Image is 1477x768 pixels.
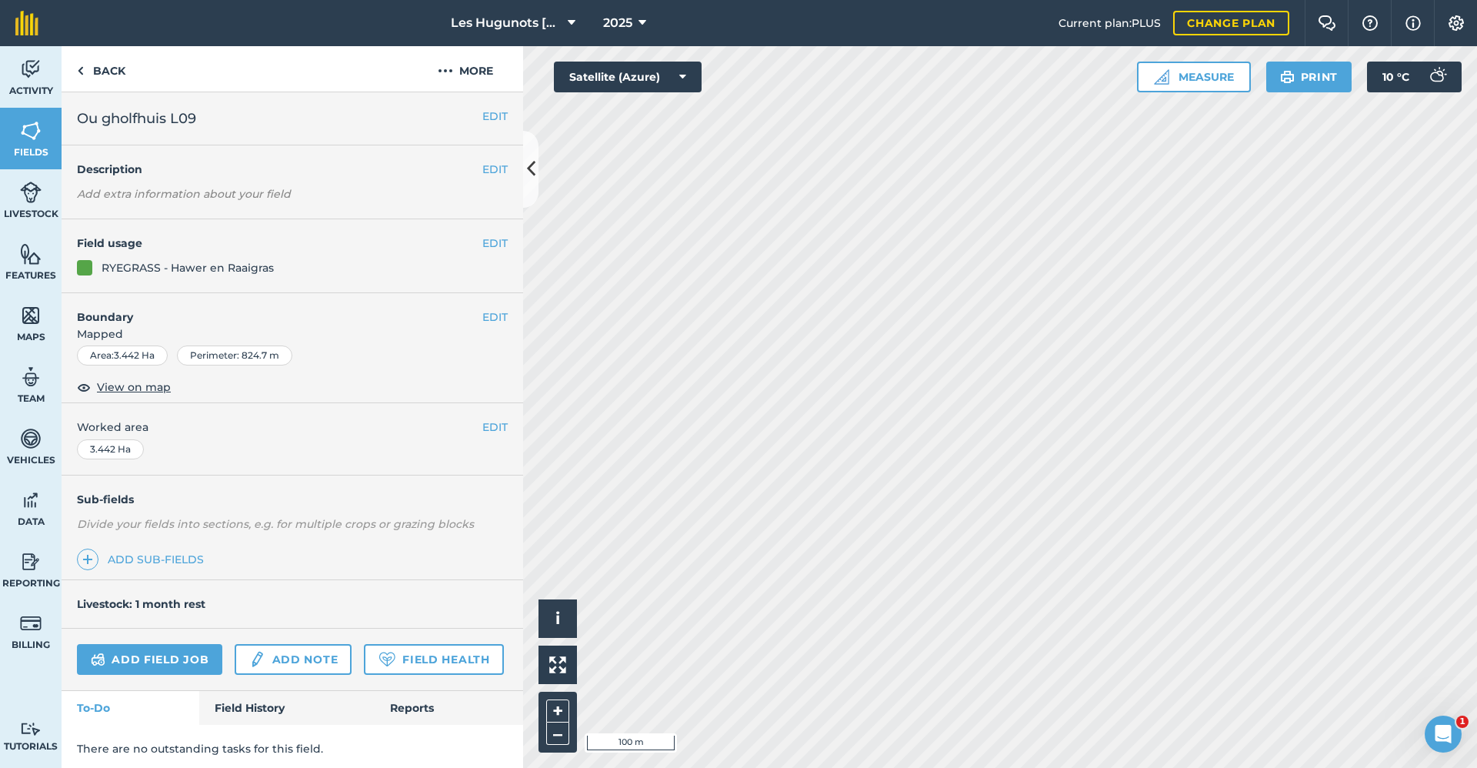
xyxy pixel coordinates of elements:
img: svg+xml;base64,PHN2ZyB4bWxucz0iaHR0cDovL3d3dy53My5vcmcvMjAwMC9zdmciIHdpZHRoPSI1NiIgaGVpZ2h0PSI2MC... [20,304,42,327]
img: svg+xml;base64,PD94bWwgdmVyc2lvbj0iMS4wIiBlbmNvZGluZz0idXRmLTgiPz4KPCEtLSBHZW5lcmF0b3I6IEFkb2JlIE... [20,722,42,736]
a: Field History [199,691,374,725]
iframe: Intercom live chat [1425,716,1462,753]
img: svg+xml;base64,PHN2ZyB4bWxucz0iaHR0cDovL3d3dy53My5vcmcvMjAwMC9zdmciIHdpZHRoPSIxNyIgaGVpZ2h0PSIxNy... [1405,14,1421,32]
span: 1 [1456,716,1469,728]
button: View on map [77,378,171,396]
button: Measure [1137,62,1251,92]
a: Reports [375,691,523,725]
h4: Livestock: 1 month rest [77,597,205,611]
img: svg+xml;base64,PD94bWwgdmVyc2lvbj0iMS4wIiBlbmNvZGluZz0idXRmLTgiPz4KPCEtLSBHZW5lcmF0b3I6IEFkb2JlIE... [20,550,42,573]
div: RYEGRASS - Hawer en Raaigras [102,259,274,276]
span: Les Hugunots [GEOGRAPHIC_DATA] [451,14,562,32]
img: Two speech bubbles overlapping with the left bubble in the forefront [1318,15,1336,31]
a: Field Health [364,644,503,675]
button: EDIT [482,161,508,178]
img: svg+xml;base64,PD94bWwgdmVyc2lvbj0iMS4wIiBlbmNvZGluZz0idXRmLTgiPz4KPCEtLSBHZW5lcmF0b3I6IEFkb2JlIE... [20,612,42,635]
button: + [546,700,569,723]
h4: Field usage [77,235,482,252]
span: Ou gholfhuis L09 [77,108,196,129]
p: There are no outstanding tasks for this field. [77,740,508,757]
img: Four arrows, one pointing top left, one top right, one bottom right and the last bottom left [549,656,566,673]
button: EDIT [482,419,508,436]
img: svg+xml;base64,PHN2ZyB4bWxucz0iaHR0cDovL3d3dy53My5vcmcvMjAwMC9zdmciIHdpZHRoPSIxOCIgaGVpZ2h0PSIyNC... [77,378,91,396]
img: svg+xml;base64,PD94bWwgdmVyc2lvbj0iMS4wIiBlbmNvZGluZz0idXRmLTgiPz4KPCEtLSBHZW5lcmF0b3I6IEFkb2JlIE... [20,427,42,450]
button: i [538,599,577,638]
img: svg+xml;base64,PD94bWwgdmVyc2lvbj0iMS4wIiBlbmNvZGluZz0idXRmLTgiPz4KPCEtLSBHZW5lcmF0b3I6IEFkb2JlIE... [20,489,42,512]
a: Change plan [1173,11,1289,35]
img: A question mark icon [1361,15,1379,31]
button: Satellite (Azure) [554,62,702,92]
span: 2025 [603,14,632,32]
h4: Boundary [62,293,482,326]
h4: Sub-fields [62,491,523,508]
button: EDIT [482,309,508,326]
img: svg+xml;base64,PD94bWwgdmVyc2lvbj0iMS4wIiBlbmNvZGluZz0idXRmLTgiPz4KPCEtLSBHZW5lcmF0b3I6IEFkb2JlIE... [20,58,42,81]
span: Worked area [77,419,508,436]
span: Mapped [62,326,523,342]
span: Current plan : PLUS [1059,15,1161,32]
button: EDIT [482,108,508,125]
img: svg+xml;base64,PHN2ZyB4bWxucz0iaHR0cDovL3d3dy53My5vcmcvMjAwMC9zdmciIHdpZHRoPSI1NiIgaGVpZ2h0PSI2MC... [20,242,42,265]
button: Print [1266,62,1352,92]
a: Back [62,46,141,92]
img: A cog icon [1447,15,1465,31]
em: Divide your fields into sections, e.g. for multiple crops or grazing blocks [77,517,474,531]
span: 10 ° C [1382,62,1409,92]
img: svg+xml;base64,PD94bWwgdmVyc2lvbj0iMS4wIiBlbmNvZGluZz0idXRmLTgiPz4KPCEtLSBHZW5lcmF0b3I6IEFkb2JlIE... [20,181,42,204]
a: Add field job [77,644,222,675]
img: svg+xml;base64,PHN2ZyB4bWxucz0iaHR0cDovL3d3dy53My5vcmcvMjAwMC9zdmciIHdpZHRoPSI1NiIgaGVpZ2h0PSI2MC... [20,119,42,142]
button: 10 °C [1367,62,1462,92]
img: svg+xml;base64,PHN2ZyB4bWxucz0iaHR0cDovL3d3dy53My5vcmcvMjAwMC9zdmciIHdpZHRoPSI5IiBoZWlnaHQ9IjI0Ii... [77,62,84,80]
img: svg+xml;base64,PD94bWwgdmVyc2lvbj0iMS4wIiBlbmNvZGluZz0idXRmLTgiPz4KPCEtLSBHZW5lcmF0b3I6IEFkb2JlIE... [91,650,105,669]
button: – [546,723,569,745]
em: Add extra information about your field [77,187,291,201]
div: Perimeter : 824.7 m [177,346,292,366]
img: svg+xml;base64,PD94bWwgdmVyc2lvbj0iMS4wIiBlbmNvZGluZz0idXRmLTgiPz4KPCEtLSBHZW5lcmF0b3I6IEFkb2JlIE... [248,650,265,669]
h4: Description [77,161,508,178]
img: svg+xml;base64,PD94bWwgdmVyc2lvbj0iMS4wIiBlbmNvZGluZz0idXRmLTgiPz4KPCEtLSBHZW5lcmF0b3I6IEFkb2JlIE... [1422,62,1452,92]
a: To-Do [62,691,199,725]
img: fieldmargin Logo [15,11,38,35]
button: EDIT [482,235,508,252]
img: svg+xml;base64,PD94bWwgdmVyc2lvbj0iMS4wIiBlbmNvZGluZz0idXRmLTgiPz4KPCEtLSBHZW5lcmF0b3I6IEFkb2JlIE... [20,366,42,389]
span: View on map [97,379,171,396]
a: Add sub-fields [77,549,210,570]
button: More [408,46,523,92]
div: Area : 3.442 Ha [77,346,168,366]
div: 3.442 Ha [77,439,144,459]
img: svg+xml;base64,PHN2ZyB4bWxucz0iaHR0cDovL3d3dy53My5vcmcvMjAwMC9zdmciIHdpZHRoPSIxNCIgaGVpZ2h0PSIyNC... [82,550,93,569]
img: svg+xml;base64,PHN2ZyB4bWxucz0iaHR0cDovL3d3dy53My5vcmcvMjAwMC9zdmciIHdpZHRoPSIyMCIgaGVpZ2h0PSIyNC... [438,62,453,80]
img: Ruler icon [1154,69,1169,85]
a: Add note [235,644,352,675]
span: i [555,609,560,628]
img: svg+xml;base64,PHN2ZyB4bWxucz0iaHR0cDovL3d3dy53My5vcmcvMjAwMC9zdmciIHdpZHRoPSIxOSIgaGVpZ2h0PSIyNC... [1280,68,1295,86]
